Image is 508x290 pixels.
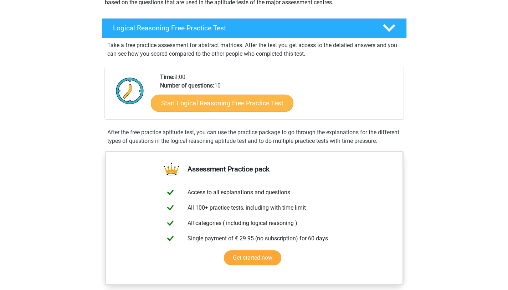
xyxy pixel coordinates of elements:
h4: Logical Reasoning Free Practice Test [113,24,371,32]
p: Take a free practice assessment for abstract matrices. After the test you get access to the detai... [107,41,401,58]
b: Number of questions: [160,82,214,89]
a: Start Logical Reasoning Free Practice Test [151,94,293,111]
b: Time: [160,74,174,80]
a: Logical Reasoning Free Practice Test [99,18,410,38]
img: Clock [112,73,148,109]
a: Get started now [224,250,281,265]
div: After the free practice aptitude test, you can use the practice package to go through the explana... [104,128,404,145]
div: 9:00 10 [155,73,403,119]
